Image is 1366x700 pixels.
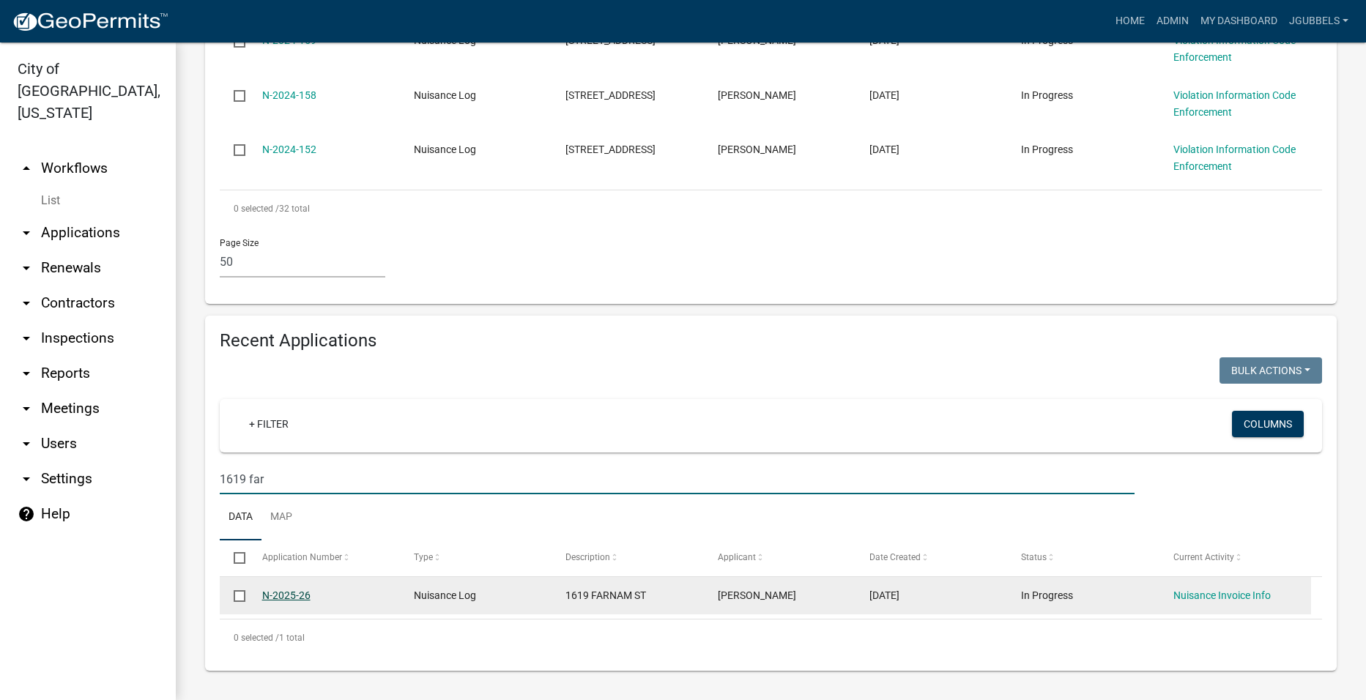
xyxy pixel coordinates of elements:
[1232,411,1304,437] button: Columns
[18,470,35,488] i: arrow_drop_down
[220,190,1322,227] div: 32 total
[1151,7,1195,35] a: Admin
[718,89,796,101] span: Susan Brammann
[1021,144,1073,155] span: In Progress
[869,89,899,101] span: 11/08/2024
[1021,589,1073,601] span: In Progress
[18,400,35,417] i: arrow_drop_down
[1159,540,1311,576] datatable-header-cell: Current Activity
[262,144,316,155] a: N-2024-152
[18,224,35,242] i: arrow_drop_down
[565,552,610,562] span: Description
[704,540,855,576] datatable-header-cell: Applicant
[18,505,35,523] i: help
[1173,89,1296,118] a: Violation Information Code Enforcement
[869,144,899,155] span: 09/30/2024
[237,411,300,437] a: + Filter
[1021,89,1073,101] span: In Progress
[1173,552,1234,562] span: Current Activity
[1195,7,1283,35] a: My Dashboard
[1110,7,1151,35] a: Home
[414,589,476,601] span: Nuisance Log
[718,144,796,155] span: Jack Gubbels
[262,589,311,601] a: N-2025-26
[18,259,35,277] i: arrow_drop_down
[565,144,656,155] span: 1321 VICTORIA ST
[248,540,399,576] datatable-header-cell: Application Number
[869,589,899,601] span: 04/18/2025
[220,540,248,576] datatable-header-cell: Select
[1283,7,1354,35] a: jgubbels
[18,294,35,312] i: arrow_drop_down
[718,552,756,562] span: Applicant
[869,552,921,562] span: Date Created
[18,160,35,177] i: arrow_drop_up
[414,552,433,562] span: Type
[262,552,342,562] span: Application Number
[220,330,1322,351] h4: Recent Applications
[565,89,656,101] span: 905 HILL ST
[1007,540,1159,576] datatable-header-cell: Status
[220,494,261,541] a: Data
[855,540,1007,576] datatable-header-cell: Date Created
[1220,357,1322,384] button: Bulk Actions
[1173,589,1271,601] a: Nuisance Invoice Info
[220,464,1135,494] input: Search for applications
[18,365,35,382] i: arrow_drop_down
[220,619,1322,656] div: 1 total
[18,329,35,347] i: arrow_drop_down
[18,435,35,453] i: arrow_drop_down
[552,540,703,576] datatable-header-cell: Description
[400,540,552,576] datatable-header-cell: Type
[234,633,279,643] span: 0 selected /
[414,89,476,101] span: Nuisance Log
[565,589,646,601] span: 1619 FARNAM ST
[262,89,316,101] a: N-2024-158
[234,204,279,214] span: 0 selected /
[1021,552,1047,562] span: Status
[261,494,301,541] a: Map
[718,589,796,601] span: Jack Gubbels
[1173,144,1296,172] a: Violation Information Code Enforcement
[414,144,476,155] span: Nuisance Log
